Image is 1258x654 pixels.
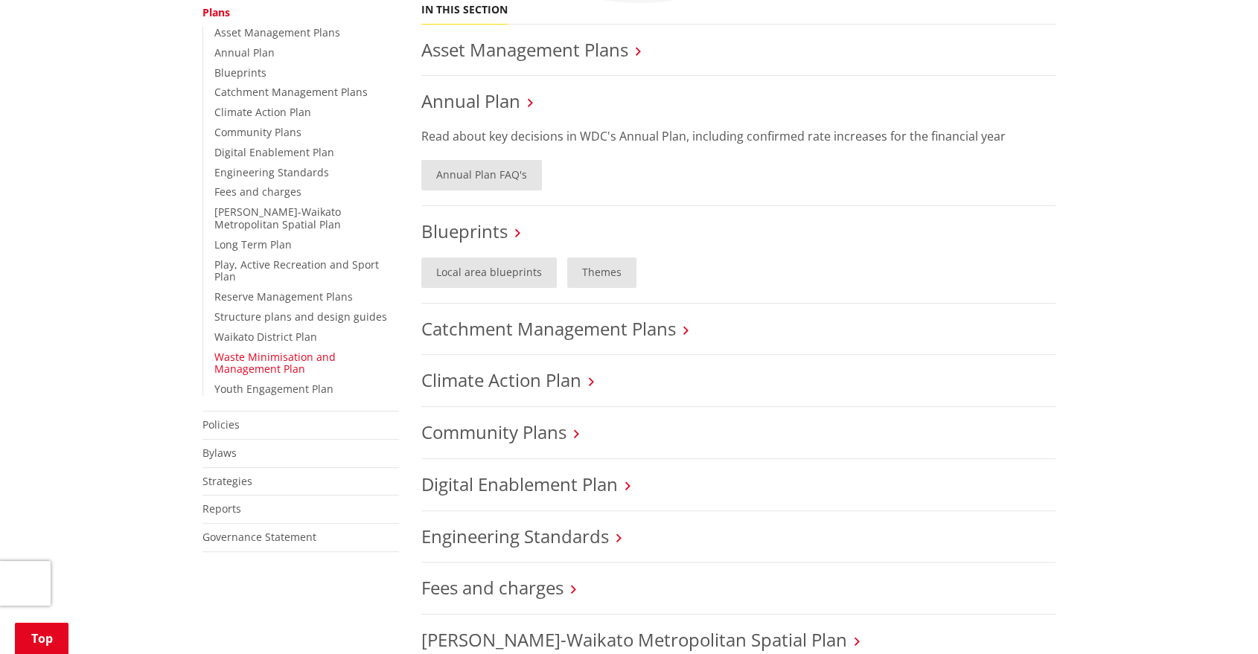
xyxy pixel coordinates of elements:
[421,524,609,548] a: Engineering Standards
[214,165,329,179] a: Engineering Standards
[214,237,292,251] a: Long Term Plan
[214,310,387,324] a: Structure plans and design guides
[214,45,275,60] a: Annual Plan
[214,289,353,304] a: Reserve Management Plans
[202,501,241,516] a: Reports
[202,5,230,19] a: Plans
[421,219,508,243] a: Blueprints
[15,623,68,654] a: Top
[421,368,581,392] a: Climate Action Plan
[214,330,317,344] a: Waikato District Plan
[421,472,618,496] a: Digital Enablement Plan
[202,446,237,460] a: Bylaws
[202,530,316,544] a: Governance Statement
[214,205,341,231] a: [PERSON_NAME]-Waikato Metropolitan Spatial Plan
[214,25,340,39] a: Asset Management Plans
[214,85,368,99] a: Catchment Management Plans
[214,185,301,199] a: Fees and charges
[421,37,628,62] a: Asset Management Plans
[202,417,240,432] a: Policies
[421,575,563,600] a: Fees and charges
[421,420,566,444] a: Community Plans
[214,257,379,284] a: Play, Active Recreation and Sport Plan
[214,125,301,139] a: Community Plans
[214,382,333,396] a: Youth Engagement Plan
[214,65,266,80] a: Blueprints
[214,105,311,119] a: Climate Action Plan
[421,627,847,652] a: [PERSON_NAME]-Waikato Metropolitan Spatial Plan
[421,160,542,190] a: Annual Plan FAQ's
[421,257,557,288] a: Local area blueprints
[421,89,520,113] a: Annual Plan
[202,474,252,488] a: Strategies
[214,145,334,159] a: Digital Enablement Plan
[214,350,336,376] a: Waste Minimisation and Management Plan
[421,316,676,341] a: Catchment Management Plans
[421,127,1056,145] p: Read about key decisions in WDC's Annual Plan, including confirmed rate increases for the financi...
[567,257,636,288] a: Themes
[421,4,508,16] h5: In this section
